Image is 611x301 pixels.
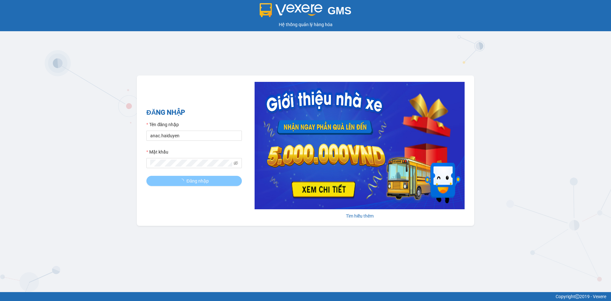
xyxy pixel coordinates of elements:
[146,107,242,118] h2: ĐĂNG NHẬP
[146,176,242,186] button: Đăng nhập
[260,10,352,15] a: GMS
[260,3,323,17] img: logo 2
[146,131,242,141] input: Tên đăng nhập
[5,293,606,300] div: Copyright 2019 - Vexere
[575,294,579,299] span: copyright
[186,177,209,184] span: Đăng nhập
[150,160,232,167] input: Mật khẩu
[179,179,186,183] span: loading
[2,21,609,28] div: Hệ thống quản lý hàng hóa
[146,148,168,155] label: Mật khẩu
[234,161,238,165] span: eye-invisible
[255,82,465,209] img: banner-0
[327,5,351,17] span: GMS
[255,212,465,219] div: Tìm hiểu thêm
[146,121,179,128] label: Tên đăng nhập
